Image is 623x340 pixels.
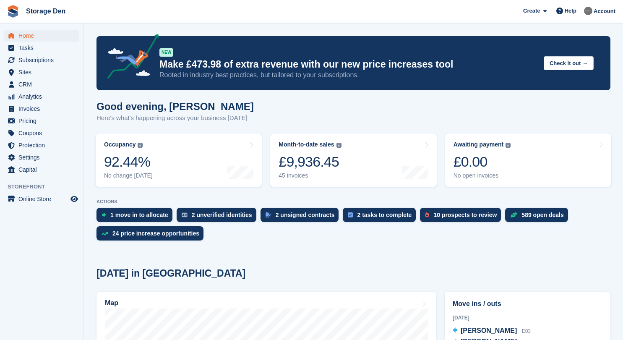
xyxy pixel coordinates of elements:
[4,127,79,139] a: menu
[445,133,611,187] a: Awaiting payment £0.00 No open invoices
[8,183,83,191] span: Storefront
[104,141,136,148] div: Occupancy
[102,212,106,217] img: move_ins_to_allocate_icon-fdf77a2bb77ea45bf5b3d319d69a93e2d87916cf1d5bf7949dd705db3b84f3ca.svg
[96,208,177,226] a: 1 move in to allocate
[420,208,505,226] a: 10 prospects to review
[96,101,254,112] h1: Good evening, [PERSON_NAME]
[96,226,208,245] a: 24 price increase opportunities
[102,232,108,235] img: price_increase_opportunities-93ffe204e8149a01c8c9dc8f82e8f89637d9d84a8eef4429ea346261dce0b2c0.svg
[18,127,69,139] span: Coupons
[522,328,531,334] span: E03
[104,172,153,179] div: No change [DATE]
[4,164,79,175] a: menu
[454,141,504,148] div: Awaiting payment
[104,153,153,170] div: 92.44%
[159,58,537,71] p: Make £473.98 of extra revenue with our new price increases tool
[506,143,511,148] img: icon-info-grey-7440780725fd019a000dd9b08b2336e03edf1995a4989e88bcd33f0948082b44.svg
[96,133,262,187] a: Occupancy 92.44% No change [DATE]
[261,208,343,226] a: 2 unsigned contracts
[18,54,69,66] span: Subscriptions
[594,7,615,16] span: Account
[18,30,69,42] span: Home
[4,91,79,102] a: menu
[584,7,592,15] img: Brian Barbour
[18,78,69,90] span: CRM
[96,113,254,123] p: Here's what's happening across your business [DATE]
[461,327,517,334] span: [PERSON_NAME]
[505,208,572,226] a: 589 open deals
[96,268,245,279] h2: [DATE] in [GEOGRAPHIC_DATA]
[177,208,261,226] a: 2 unverified identities
[192,212,252,218] div: 2 unverified identities
[18,103,69,115] span: Invoices
[18,193,69,205] span: Online Store
[336,143,341,148] img: icon-info-grey-7440780725fd019a000dd9b08b2336e03edf1995a4989e88bcd33f0948082b44.svg
[4,66,79,78] a: menu
[433,212,497,218] div: 10 prospects to review
[100,34,159,82] img: price-adjustments-announcement-icon-8257ccfd72463d97f412b2fc003d46551f7dbcb40ab6d574587a9cd5c0d94...
[279,172,341,179] div: 45 invoices
[348,212,353,217] img: task-75834270c22a3079a89374b754ae025e5fb1db73e45f91037f5363f120a921f8.svg
[266,212,271,217] img: contract_signature_icon-13c848040528278c33f63329250d36e43548de30e8caae1d1a13099fd9432cc5.svg
[182,212,188,217] img: verify_identity-adf6edd0f0f0b5bbfe63781bf79b02c33cf7c696d77639b501bdc392416b5a36.svg
[110,212,168,218] div: 1 move in to allocate
[276,212,335,218] div: 2 unsigned contracts
[4,115,79,127] a: menu
[159,71,537,80] p: Rooted in industry best practices, but tailored to your subscriptions.
[4,30,79,42] a: menu
[23,4,69,18] a: Storage Den
[138,143,143,148] img: icon-info-grey-7440780725fd019a000dd9b08b2336e03edf1995a4989e88bcd33f0948082b44.svg
[454,153,511,170] div: £0.00
[4,139,79,151] a: menu
[521,212,563,218] div: 589 open deals
[4,152,79,163] a: menu
[96,199,610,204] p: ACTIONS
[565,7,576,15] span: Help
[105,299,118,307] h2: Map
[18,66,69,78] span: Sites
[18,139,69,151] span: Protection
[523,7,540,15] span: Create
[425,212,429,217] img: prospect-51fa495bee0391a8d652442698ab0144808aea92771e9ea1ae160a38d050c398.svg
[7,5,19,18] img: stora-icon-8386f47178a22dfd0bd8f6a31ec36ba5ce8667c1dd55bd0f319d3a0aa187defe.svg
[270,133,436,187] a: Month-to-date sales £9,936.45 45 invoices
[4,42,79,54] a: menu
[18,164,69,175] span: Capital
[112,230,199,237] div: 24 price increase opportunities
[4,78,79,90] a: menu
[544,56,594,70] button: Check it out →
[4,193,79,205] a: menu
[453,326,531,337] a: [PERSON_NAME] E03
[510,212,517,218] img: deal-1b604bf984904fb50ccaf53a9ad4b4a5d6e5aea283cecdc64d6e3604feb123c2.svg
[4,54,79,66] a: menu
[4,103,79,115] a: menu
[343,208,420,226] a: 2 tasks to complete
[18,91,69,102] span: Analytics
[279,153,341,170] div: £9,936.45
[18,115,69,127] span: Pricing
[454,172,511,179] div: No open invoices
[69,194,79,204] a: Preview store
[279,141,334,148] div: Month-to-date sales
[453,299,602,309] h2: Move ins / outs
[453,314,602,322] div: [DATE]
[159,48,173,57] div: NEW
[18,42,69,54] span: Tasks
[18,152,69,163] span: Settings
[357,212,412,218] div: 2 tasks to complete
